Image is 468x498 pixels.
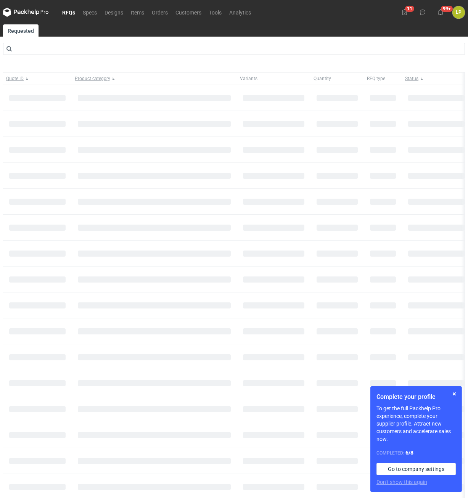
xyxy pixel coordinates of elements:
[405,450,413,456] strong: 6 / 8
[452,6,465,19] div: Łukasz Postawa
[3,24,39,37] a: Requested
[6,76,24,82] span: Quote ID
[72,72,237,85] button: Product category
[399,6,411,18] button: 11
[3,72,72,85] button: Quote ID
[376,463,456,475] a: Go to company settings
[376,392,456,402] h1: Complete your profile
[79,8,101,17] a: Specs
[240,76,257,82] span: Variants
[376,405,456,443] p: To get the full Packhelp Pro experience, complete your supplier profile. Attract new customers an...
[75,76,110,82] span: Product category
[450,389,459,398] button: Skip for now
[225,8,255,17] a: Analytics
[434,6,447,18] button: 99+
[205,8,225,17] a: Tools
[172,8,205,17] a: Customers
[376,449,456,457] div: Completed:
[367,76,385,82] span: RFQ type
[58,8,79,17] a: RFQs
[405,76,418,82] span: Status
[376,478,427,486] button: Don’t show this again
[148,8,172,17] a: Orders
[101,8,127,17] a: Designs
[452,6,465,19] button: ŁP
[314,76,331,82] span: Quantity
[127,8,148,17] a: Items
[3,8,49,17] svg: Packhelp Pro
